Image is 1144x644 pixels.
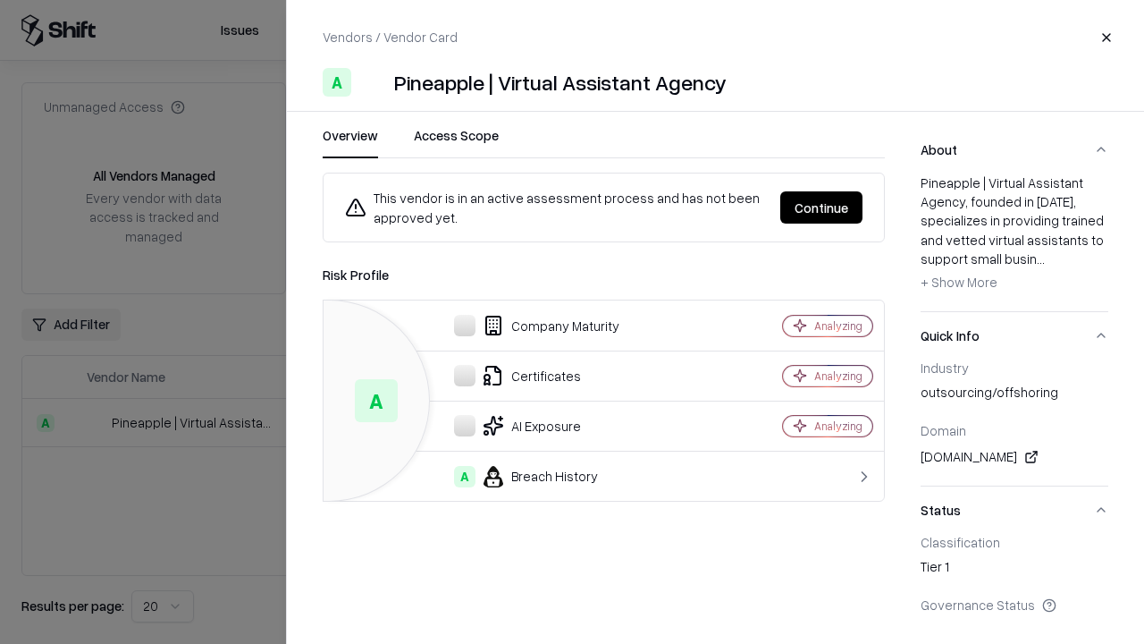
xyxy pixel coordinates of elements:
div: Certificates [338,365,720,386]
div: Tier 1 [921,557,1108,582]
span: ... [1037,250,1045,267]
div: Risk Profile [323,264,885,285]
button: Continue [780,191,862,224]
div: Analyzing [814,369,862,384]
div: Company Maturity [338,315,720,336]
div: [DOMAIN_NAME] [921,446,1108,468]
div: Pineapple | Virtual Assistant Agency, founded in [DATE], specializes in providing trained and vet... [921,174,1108,297]
div: About [921,174,1108,311]
div: A [454,466,475,487]
button: Access Scope [414,126,499,158]
div: Analyzing [814,318,862,334]
p: Vendors / Vendor Card [323,28,458,47]
span: + Show More [921,274,997,290]
div: Classification [921,534,1108,550]
div: Pineapple | Virtual Assistant Agency [394,68,727,97]
div: A [323,68,351,97]
div: Quick Info [921,360,1108,486]
button: Quick Info [921,312,1108,360]
button: + Show More [921,268,997,297]
button: About [921,126,1108,174]
div: outsourcing/offshoring [921,383,1108,408]
button: Overview [323,126,378,158]
div: Industry [921,360,1108,376]
div: Analyzing [814,419,862,434]
img: Pineapple | Virtual Assistant Agency [358,68,387,97]
div: A [355,379,398,422]
div: Breach History [338,466,720,487]
div: Domain [921,422,1108,438]
div: This vendor is in an active assessment process and has not been approved yet. [345,188,766,227]
div: Governance Status [921,597,1108,613]
button: Status [921,487,1108,534]
div: AI Exposure [338,415,720,436]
